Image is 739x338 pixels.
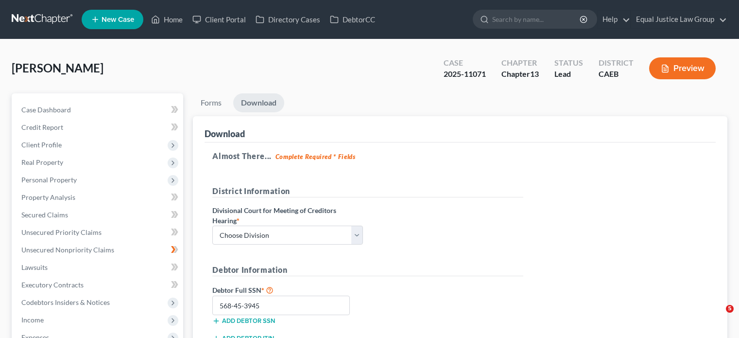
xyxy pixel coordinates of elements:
[21,176,77,184] span: Personal Property
[325,11,380,28] a: DebtorCC
[14,241,183,259] a: Unsecured Nonpriority Claims
[14,276,183,294] a: Executory Contracts
[14,224,183,241] a: Unsecured Priority Claims
[14,119,183,136] a: Credit Report
[554,69,583,80] div: Lead
[631,11,727,28] a: Equal Justice Law Group
[205,128,245,140] div: Download
[14,101,183,119] a: Case Dashboard
[501,69,539,80] div: Chapter
[207,284,368,296] label: Debtor Full SSN
[21,263,48,271] span: Lawsuits
[212,205,363,226] label: Divisional Court for Meeting of Creditors Hearing
[21,193,75,201] span: Property Analysis
[599,69,634,80] div: CAEB
[212,150,708,162] h5: Almost There...
[21,246,114,254] span: Unsecured Nonpriority Claims
[21,211,68,219] span: Secured Claims
[275,153,356,160] strong: Complete Required * Fields
[12,61,103,75] span: [PERSON_NAME]
[21,106,71,114] span: Case Dashboard
[14,259,183,276] a: Lawsuits
[501,57,539,69] div: Chapter
[21,123,63,131] span: Credit Report
[706,305,729,328] iframe: Intercom live chat
[102,16,134,23] span: New Case
[492,10,581,28] input: Search by name...
[212,185,523,197] h5: District Information
[21,141,62,149] span: Client Profile
[212,317,275,325] button: Add debtor SSN
[188,11,251,28] a: Client Portal
[530,69,539,78] span: 13
[444,69,486,80] div: 2025-11071
[212,264,523,276] h5: Debtor Information
[598,11,630,28] a: Help
[554,57,583,69] div: Status
[649,57,716,79] button: Preview
[21,316,44,324] span: Income
[599,57,634,69] div: District
[193,93,229,112] a: Forms
[21,281,84,289] span: Executory Contracts
[21,298,110,306] span: Codebtors Insiders & Notices
[14,206,183,224] a: Secured Claims
[251,11,325,28] a: Directory Cases
[21,158,63,166] span: Real Property
[726,305,734,313] span: 5
[146,11,188,28] a: Home
[233,93,284,112] a: Download
[14,189,183,206] a: Property Analysis
[21,228,102,236] span: Unsecured Priority Claims
[444,57,486,69] div: Case
[212,296,350,315] input: XXX-XX-XXXX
